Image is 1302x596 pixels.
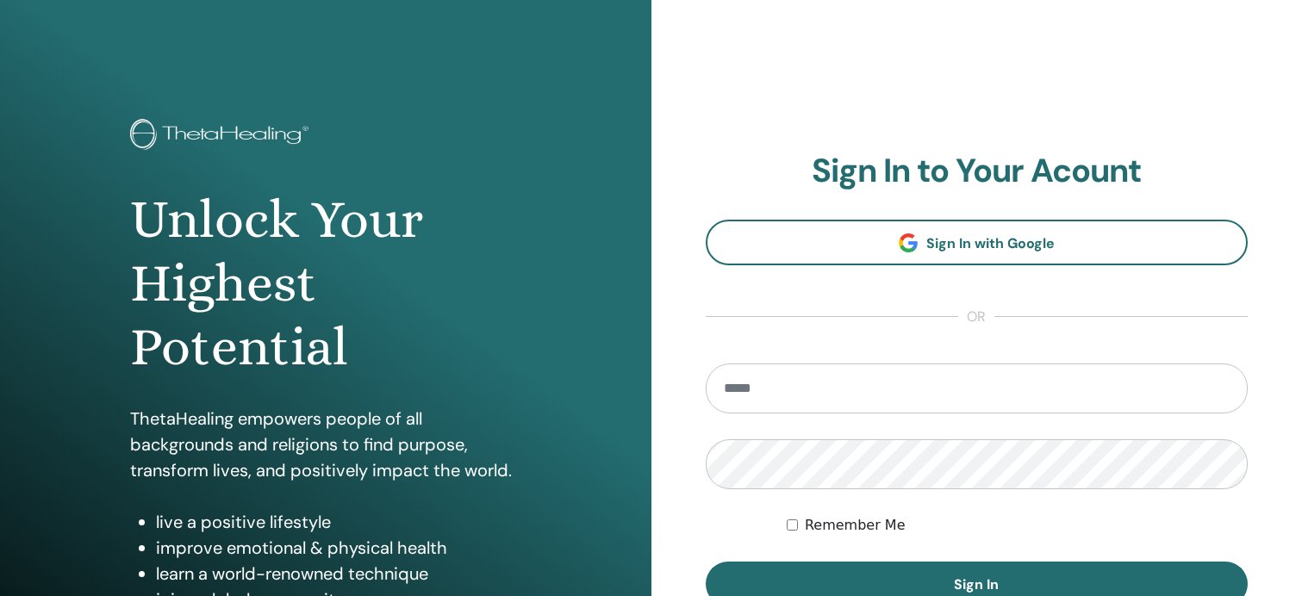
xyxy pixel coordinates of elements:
[130,188,521,380] h1: Unlock Your Highest Potential
[706,220,1249,265] a: Sign In with Google
[954,575,999,593] span: Sign In
[156,535,521,561] li: improve emotional & physical health
[926,234,1055,252] span: Sign In with Google
[156,509,521,535] li: live a positive lifestyle
[130,406,521,483] p: ThetaHealing empowers people of all backgrounds and religions to find purpose, transform lives, a...
[787,515,1248,536] div: Keep me authenticated indefinitely or until I manually logout
[958,307,994,327] span: or
[805,515,906,536] label: Remember Me
[156,561,521,587] li: learn a world-renowned technique
[706,152,1249,191] h2: Sign In to Your Acount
